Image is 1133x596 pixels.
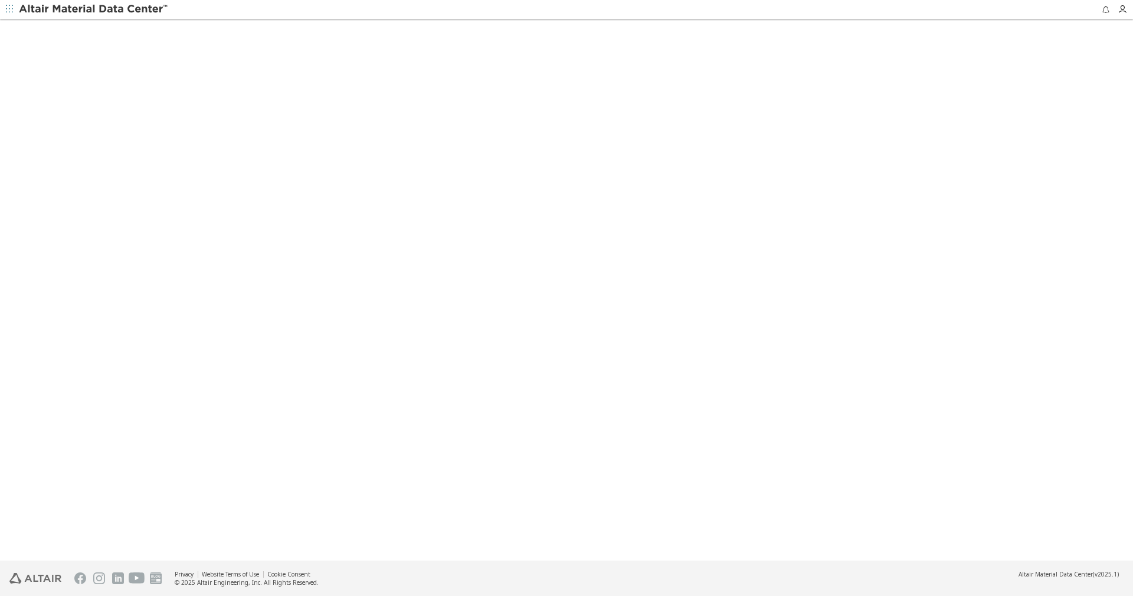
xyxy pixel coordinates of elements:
[175,570,194,578] a: Privacy
[1019,570,1119,578] div: (v2025.1)
[1019,570,1093,578] span: Altair Material Data Center
[267,570,310,578] a: Cookie Consent
[175,578,319,587] div: © 2025 Altair Engineering, Inc. All Rights Reserved.
[202,570,259,578] a: Website Terms of Use
[19,4,169,15] img: Altair Material Data Center
[9,573,61,584] img: Altair Engineering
